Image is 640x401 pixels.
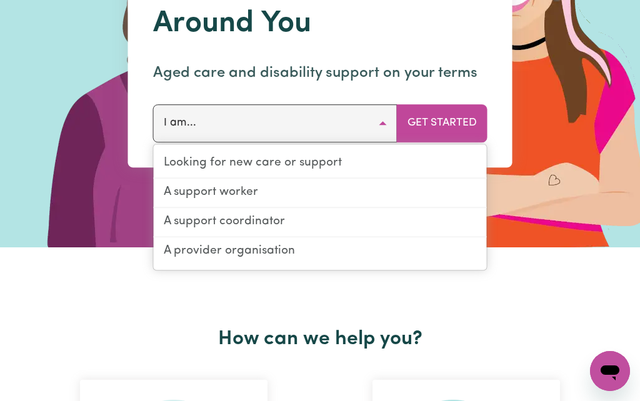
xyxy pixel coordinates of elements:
h2: How can we help you? [27,327,612,351]
button: I am... [153,104,397,142]
p: Aged care and disability support on your terms [153,62,487,84]
a: A support worker [154,179,487,208]
a: A provider organisation [154,237,487,265]
div: I am... [153,144,487,270]
iframe: Button to launch messaging window [590,351,630,391]
a: Looking for new care or support [154,149,487,179]
button: Get Started [397,104,487,142]
a: A support coordinator [154,208,487,237]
